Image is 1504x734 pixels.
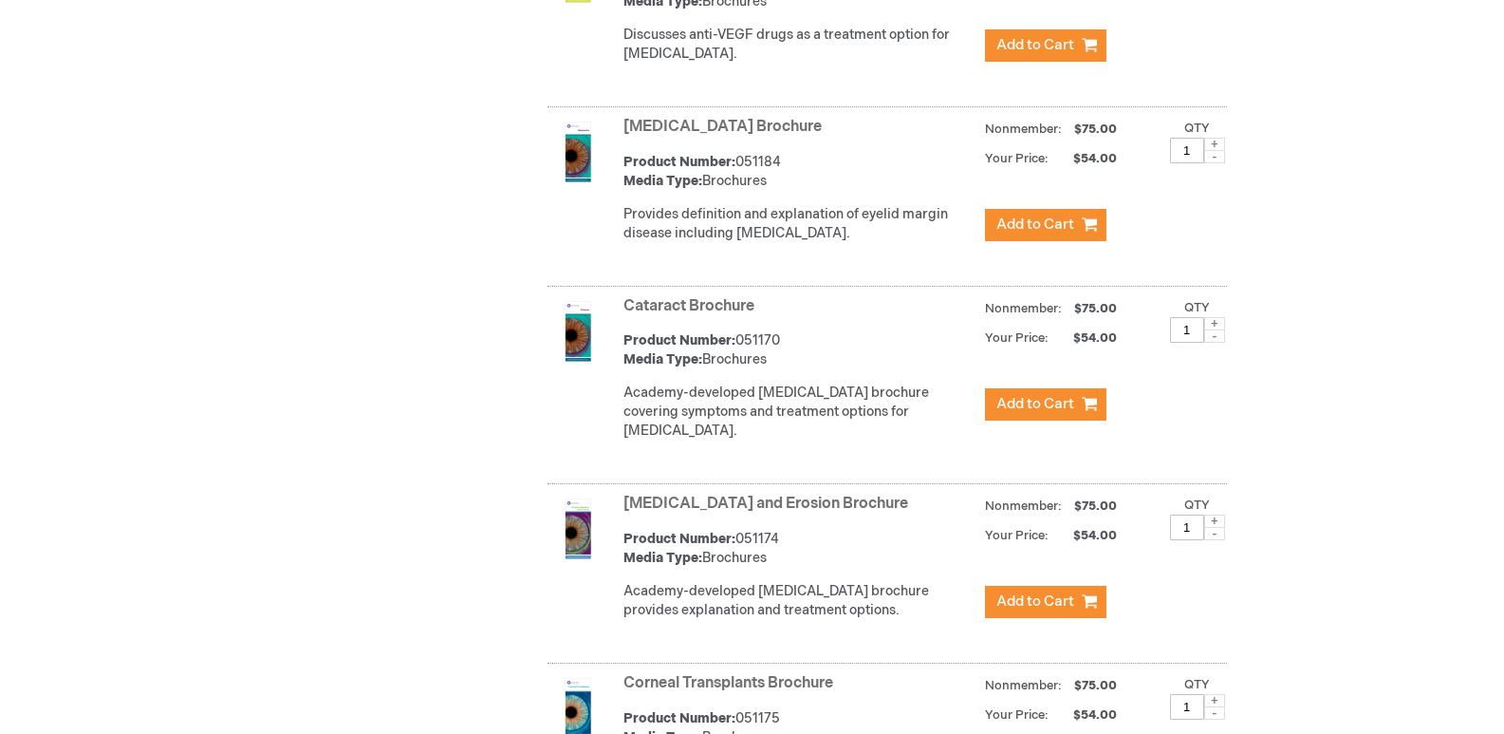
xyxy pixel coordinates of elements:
[623,331,975,369] div: 051170 Brochures
[1170,694,1204,720] input: Qty
[1184,498,1210,513] label: Qty
[623,531,735,547] strong: Product Number:
[548,301,608,362] img: Cataract Brochure
[623,26,975,64] div: Discusses anti-VEGF drugs as a treatment option for [MEDICAL_DATA].
[1051,707,1120,723] span: $54.00
[996,216,1074,234] span: Add to Cart
[623,710,735,726] strong: Product Number:
[985,330,1049,346] strong: Your Price:
[623,205,975,243] div: Provides definition and explanation of eyelid margin disease including [MEDICAL_DATA].
[1051,151,1120,166] span: $54.00
[548,122,608,182] img: Blepharitis Brochure
[985,29,1106,62] button: Add to Cart
[996,395,1074,413] span: Add to Cart
[623,495,908,513] a: [MEDICAL_DATA] and Erosion Brochure
[1184,300,1210,315] label: Qty
[623,384,975,441] p: Academy-developed [MEDICAL_DATA] brochure covering symptoms and treatment options for [MEDICAL_DA...
[623,530,975,568] div: 051174 Brochures
[985,495,1062,518] strong: Nonmember:
[1170,515,1204,540] input: Qty
[996,593,1074,611] span: Add to Cart
[985,586,1106,618] button: Add to Cart
[623,674,833,692] a: Corneal Transplants Brochure
[985,674,1062,698] strong: Nonmember:
[1051,528,1120,543] span: $54.00
[623,550,702,566] strong: Media Type:
[623,153,975,191] div: 051184 Brochures
[985,118,1062,141] strong: Nonmember:
[1071,678,1120,693] span: $75.00
[1170,317,1204,343] input: Qty
[1184,121,1210,136] label: Qty
[985,707,1049,723] strong: Your Price:
[623,582,975,620] div: Academy-developed [MEDICAL_DATA] brochure provides explanation and treatment options.
[623,173,702,189] strong: Media Type:
[623,297,754,315] a: Cataract Brochure
[985,151,1049,166] strong: Your Price:
[985,528,1049,543] strong: Your Price:
[996,36,1074,54] span: Add to Cart
[1170,138,1204,163] input: Qty
[1071,301,1120,316] span: $75.00
[1071,499,1120,514] span: $75.00
[623,332,735,348] strong: Product Number:
[1184,677,1210,692] label: Qty
[1051,330,1120,346] span: $54.00
[623,118,822,136] a: [MEDICAL_DATA] Brochure
[985,388,1106,421] button: Add to Cart
[1071,122,1120,137] span: $75.00
[985,209,1106,241] button: Add to Cart
[623,351,702,367] strong: Media Type:
[623,154,735,170] strong: Product Number:
[548,499,608,559] img: Corneal Abrasion and Erosion Brochure
[985,297,1062,321] strong: Nonmember:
